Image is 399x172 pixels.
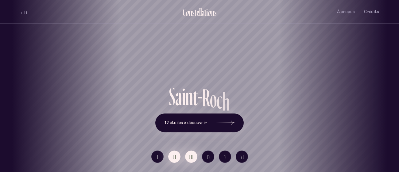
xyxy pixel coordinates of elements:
[165,120,207,125] span: 12 étoiles à découvrir
[196,7,199,17] div: e
[192,7,195,17] div: s
[337,5,355,19] button: À propos
[202,151,214,163] button: IV
[185,84,193,109] div: n
[204,7,206,17] div: t
[175,84,182,109] div: a
[207,7,211,17] div: o
[155,113,244,132] button: 12 étoiles à découvrir
[168,151,180,163] button: II
[193,84,198,109] div: t
[189,7,192,17] div: n
[20,9,28,15] button: volume audio
[219,151,231,163] button: V
[185,151,197,163] button: III
[337,9,355,14] span: À propos
[222,90,230,114] div: h
[189,154,194,159] span: III
[185,7,189,17] div: o
[183,7,185,17] div: C
[214,7,217,17] div: s
[169,84,175,109] div: S
[182,84,185,109] div: i
[364,9,379,14] span: Crédits
[236,151,248,163] button: VI
[198,85,202,109] div: -
[199,7,200,17] div: l
[364,5,379,19] button: Crédits
[206,7,208,17] div: i
[241,154,244,159] span: VI
[211,7,214,17] div: n
[224,154,227,159] span: V
[210,86,217,111] div: o
[173,154,176,159] span: II
[151,151,164,163] button: I
[200,7,202,17] div: l
[202,85,210,110] div: R
[217,87,222,112] div: c
[202,7,204,17] div: a
[157,154,159,159] span: I
[207,154,211,159] span: IV
[195,7,196,17] div: t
